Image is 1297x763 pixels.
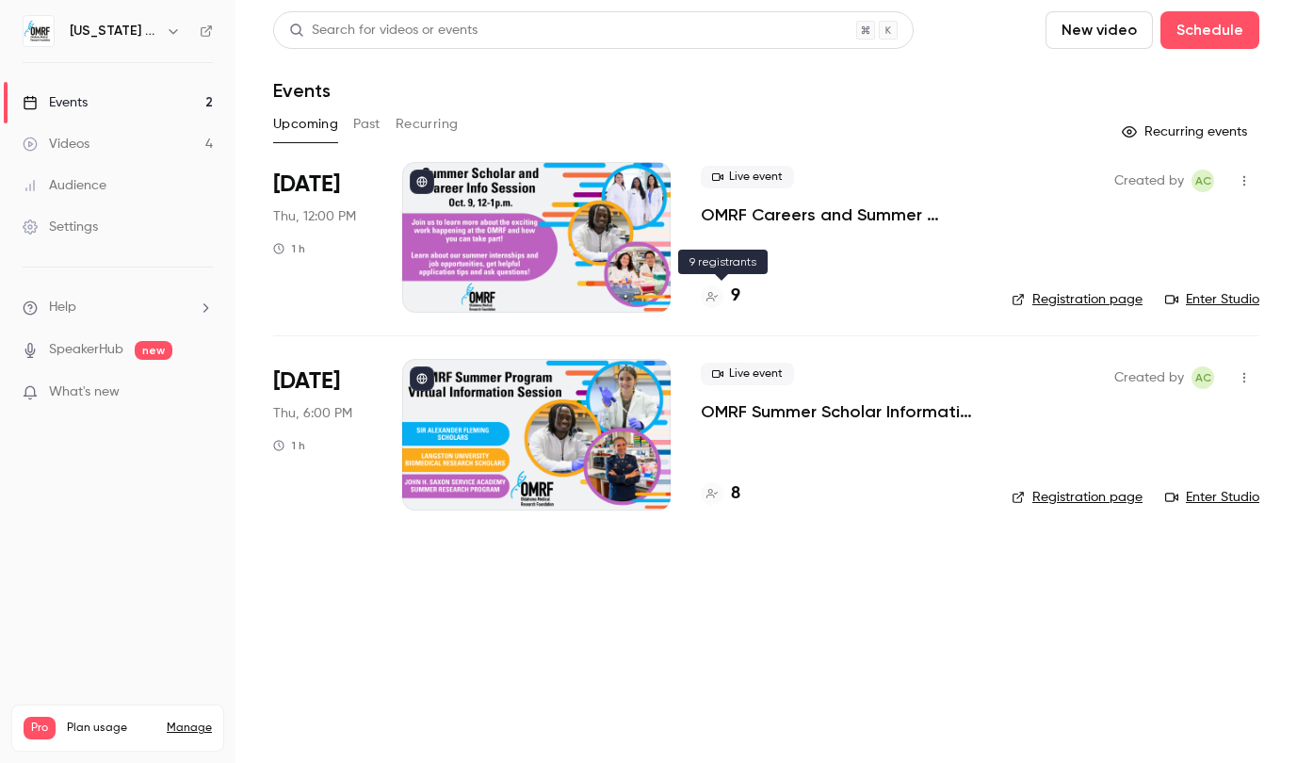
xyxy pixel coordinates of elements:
[701,166,794,188] span: Live event
[273,438,305,453] div: 1 h
[23,93,88,112] div: Events
[1114,170,1184,192] span: Created by
[23,298,213,317] li: help-dropdown-opener
[167,721,212,736] a: Manage
[1165,290,1259,309] a: Enter Studio
[273,359,372,510] div: Oct 23 Thu, 6:00 PM (America/Chicago)
[135,341,172,360] span: new
[273,162,372,313] div: Oct 9 Thu, 12:00 PM (America/Chicago)
[273,404,352,423] span: Thu, 6:00 PM
[1046,11,1153,49] button: New video
[23,218,98,236] div: Settings
[23,176,106,195] div: Audience
[1192,366,1214,389] span: Ashley Cheyney
[273,207,356,226] span: Thu, 12:00 PM
[70,22,158,41] h6: [US_STATE] Medical Research Foundation
[273,79,331,102] h1: Events
[731,481,740,507] h4: 8
[273,366,340,397] span: [DATE]
[1160,11,1259,49] button: Schedule
[1114,366,1184,389] span: Created by
[1195,170,1211,192] span: AC
[289,21,478,41] div: Search for videos or events
[701,400,981,423] a: OMRF Summer Scholar Information Session
[701,284,740,309] a: 9
[49,298,76,317] span: Help
[23,135,89,154] div: Videos
[1113,117,1259,147] button: Recurring events
[701,203,981,226] a: OMRF Careers and Summer Scholar Info Session
[67,721,155,736] span: Plan usage
[731,284,740,309] h4: 9
[1012,488,1143,507] a: Registration page
[1012,290,1143,309] a: Registration page
[353,109,381,139] button: Past
[1165,488,1259,507] a: Enter Studio
[273,109,338,139] button: Upcoming
[1192,170,1214,192] span: Ashley Cheyney
[701,481,740,507] a: 8
[24,717,56,739] span: Pro
[24,16,54,46] img: Oklahoma Medical Research Foundation
[49,340,123,360] a: SpeakerHub
[49,382,120,402] span: What's new
[273,241,305,256] div: 1 h
[701,363,794,385] span: Live event
[1195,366,1211,389] span: AC
[396,109,459,139] button: Recurring
[273,170,340,200] span: [DATE]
